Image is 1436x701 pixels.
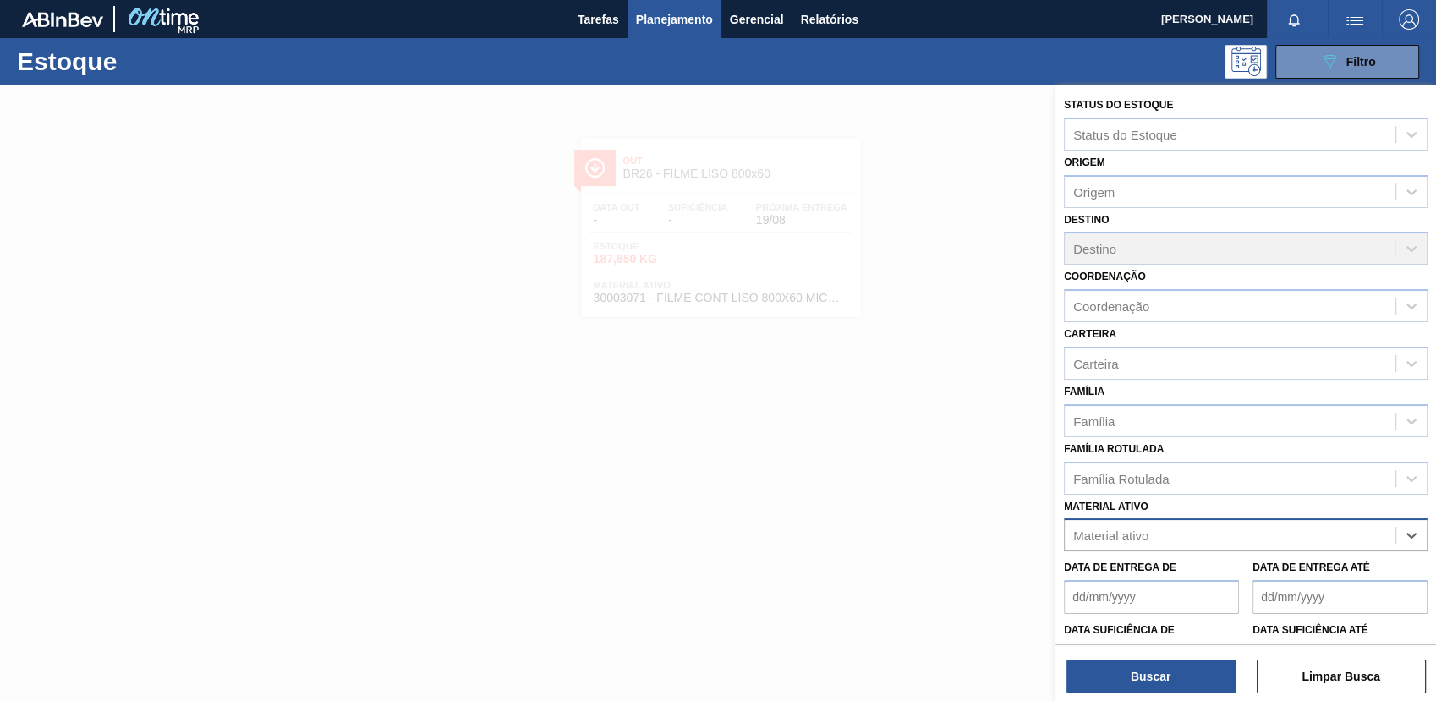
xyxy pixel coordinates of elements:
label: Família Rotulada [1064,443,1164,455]
span: Gerencial [730,9,784,30]
span: Relatórios [801,9,858,30]
span: Filtro [1346,55,1376,68]
label: Data de Entrega de [1064,561,1176,573]
div: Coordenação [1073,299,1149,314]
img: Logout [1399,9,1419,30]
label: Data suficiência até [1252,624,1368,636]
div: Status do Estoque [1073,127,1177,141]
input: dd/mm/yyyy [1064,580,1239,614]
label: Data suficiência de [1064,624,1175,636]
div: Material ativo [1073,528,1148,543]
div: Carteira [1073,356,1118,370]
label: Data de Entrega até [1252,561,1370,573]
label: Destino [1064,214,1109,226]
img: TNhmsLtSVTkK8tSr43FrP2fwEKptu5GPRR3wAAAABJRU5ErkJggg== [22,12,103,27]
span: Planejamento [636,9,713,30]
button: Notificações [1267,8,1321,31]
button: Filtro [1275,45,1419,79]
div: Família Rotulada [1073,471,1169,485]
label: Família [1064,386,1104,397]
img: userActions [1345,9,1365,30]
label: Material ativo [1064,501,1148,512]
label: Carteira [1064,328,1116,340]
h1: Estoque [17,52,265,71]
label: Status do Estoque [1064,99,1173,111]
label: Origem [1064,156,1105,168]
input: dd/mm/yyyy [1252,580,1428,614]
div: Origem [1073,184,1115,199]
div: Família [1073,413,1115,428]
label: Coordenação [1064,271,1146,282]
span: Tarefas [578,9,619,30]
div: Pogramando: nenhum usuário selecionado [1225,45,1267,79]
